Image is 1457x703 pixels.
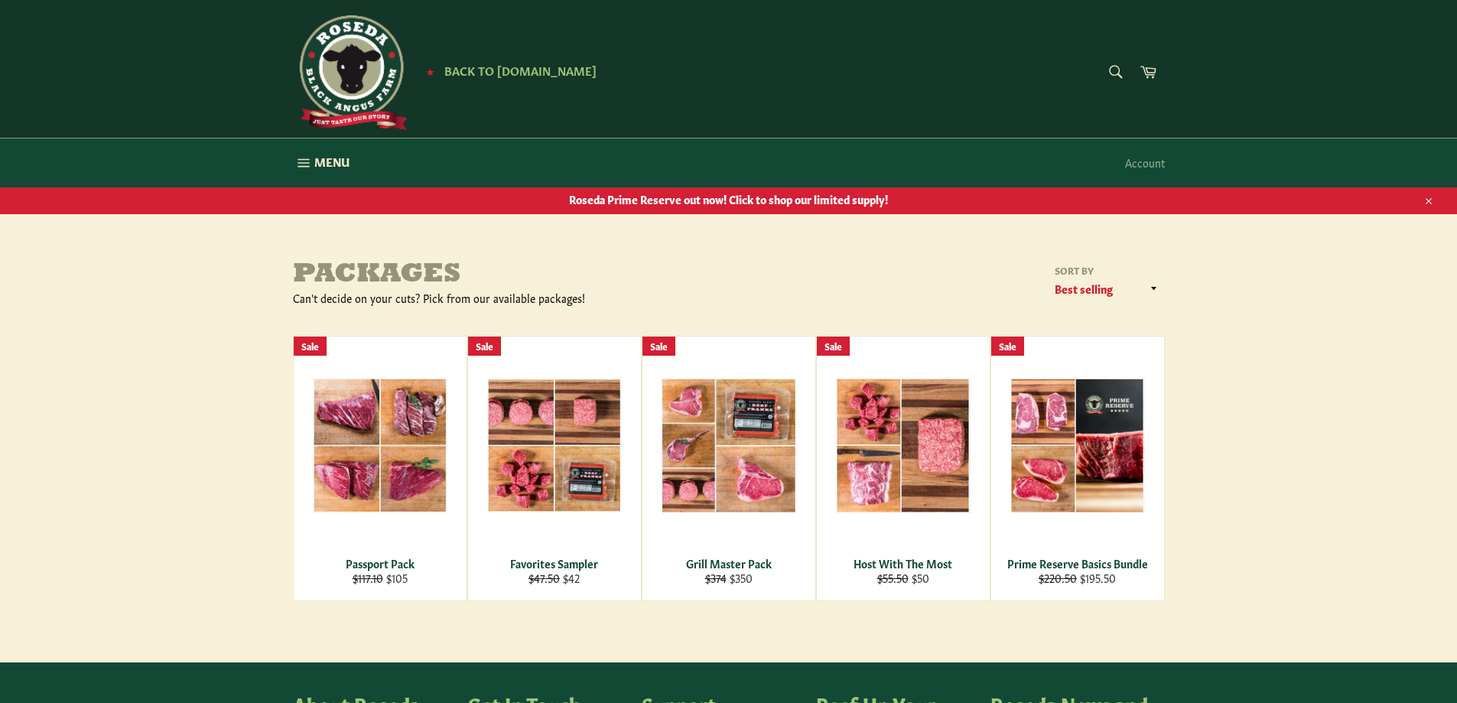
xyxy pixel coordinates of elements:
[826,571,980,585] div: $50
[1039,570,1077,585] s: $220.50
[652,556,805,571] div: Grill Master Pack
[418,65,597,77] a: ★ Back to [DOMAIN_NAME]
[294,337,327,356] div: Sale
[293,291,729,305] div: Can't decide on your cuts? Pick from our available packages!
[1000,556,1154,571] div: Prime Reserve Basics Bundle
[826,556,980,571] div: Host With The Most
[467,336,642,601] a: Favorites Sampler Favorites Sampler $47.50 $42
[468,337,501,356] div: Sale
[278,138,365,187] button: Menu
[642,336,816,601] a: Grill Master Pack Grill Master Pack $374 $350
[303,556,457,571] div: Passport Pack
[705,570,727,585] s: $374
[477,556,631,571] div: Favorites Sampler
[836,378,971,513] img: Host With The Most
[528,570,560,585] s: $47.50
[313,378,447,513] img: Passport Pack
[303,571,457,585] div: $105
[991,337,1024,356] div: Sale
[1000,571,1154,585] div: $195.50
[652,571,805,585] div: $350
[444,62,597,78] span: Back to [DOMAIN_NAME]
[487,379,622,513] img: Favorites Sampler
[877,570,909,585] s: $55.50
[1010,378,1145,513] img: Prime Reserve Basics Bundle
[477,571,631,585] div: $42
[642,337,675,356] div: Sale
[1117,140,1172,185] a: Account
[314,154,350,170] span: Menu
[293,260,729,291] h1: Packages
[662,378,796,513] img: Grill Master Pack
[293,15,408,130] img: Roseda Beef
[353,570,383,585] s: $117.10
[1050,264,1165,277] label: Sort by
[426,65,434,77] span: ★
[990,336,1165,601] a: Prime Reserve Basics Bundle Prime Reserve Basics Bundle $220.50 $195.50
[817,337,850,356] div: Sale
[816,336,990,601] a: Host With The Most Host With The Most $55.50 $50
[293,336,467,601] a: Passport Pack Passport Pack $117.10 $105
